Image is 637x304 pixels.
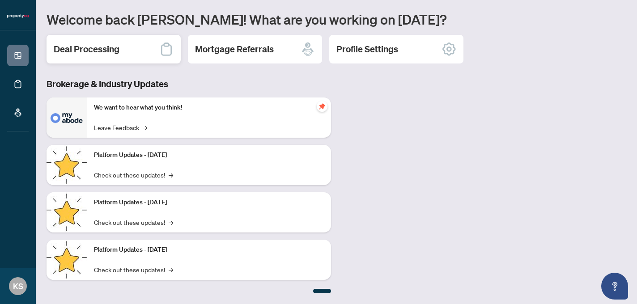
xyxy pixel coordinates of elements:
img: Platform Updates - July 21, 2025 [47,145,87,185]
span: → [169,265,173,274]
a: Check out these updates!→ [94,170,173,180]
span: pushpin [317,101,327,112]
a: Check out these updates!→ [94,265,173,274]
span: → [143,122,147,132]
button: Open asap [601,273,628,300]
p: Platform Updates - [DATE] [94,150,324,160]
span: KS [13,280,23,292]
img: logo [7,13,29,19]
h2: Profile Settings [336,43,398,55]
span: → [169,170,173,180]
img: Platform Updates - July 8, 2025 [47,192,87,232]
a: Check out these updates!→ [94,217,173,227]
a: Leave Feedback→ [94,122,147,132]
img: We want to hear what you think! [47,97,87,138]
span: → [169,217,173,227]
h2: Deal Processing [54,43,119,55]
p: Platform Updates - [DATE] [94,198,324,207]
p: We want to hear what you think! [94,103,324,113]
h1: Welcome back [PERSON_NAME]! What are you working on [DATE]? [47,11,626,28]
p: Platform Updates - [DATE] [94,245,324,255]
h3: Brokerage & Industry Updates [47,78,331,90]
img: Platform Updates - June 23, 2025 [47,240,87,280]
h2: Mortgage Referrals [195,43,274,55]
